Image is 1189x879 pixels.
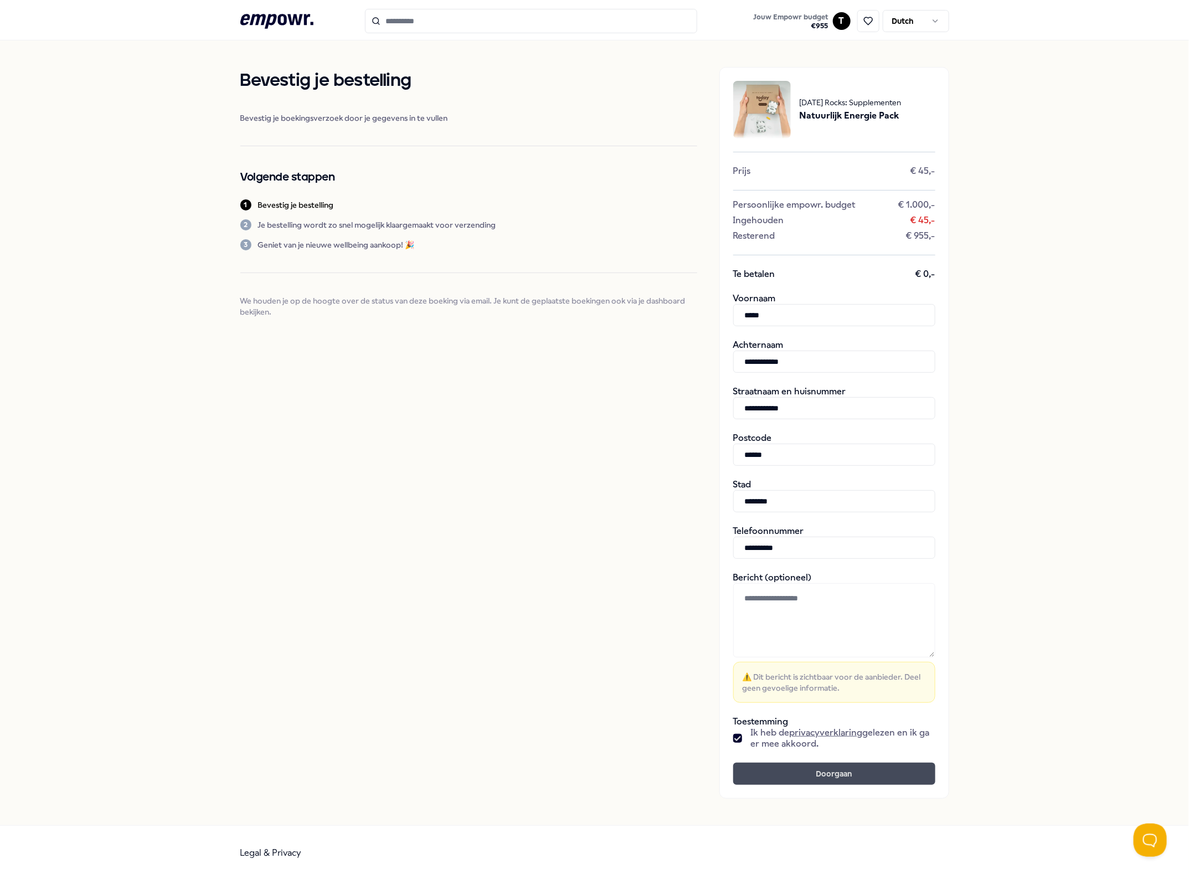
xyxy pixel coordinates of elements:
[258,239,415,250] p: Geniet van je nieuwe wellbeing aankoop! 🎉
[733,230,775,241] span: Resterend
[751,727,935,749] span: Ik heb de gelezen en ik ga er mee akkoord.
[749,9,833,33] a: Jouw Empowr budget€955
[733,716,935,749] div: Toestemming
[733,386,935,419] div: Straatnaam en huisnummer
[898,199,935,210] span: € 1.000,-
[733,293,935,326] div: Voornaam
[240,112,697,124] span: Bevestig je boekingsverzoek door je gegevens in te vullen
[733,433,935,466] div: Postcode
[240,219,251,230] div: 2
[910,215,935,226] span: € 45,-
[240,295,697,317] span: We houden je op de hoogte over de status van deze boeking via email. Je kunt de geplaatste boekin...
[733,572,935,703] div: Bericht (optioneel)
[258,199,334,210] p: Bevestig je bestelling
[733,166,751,177] span: Prijs
[240,847,302,858] a: Legal & Privacy
[752,11,831,33] button: Jouw Empowr budget€955
[800,109,902,123] span: Natuurlijk Energie Pack
[240,168,697,186] h2: Volgende stappen
[910,166,935,177] span: € 45,-
[754,22,828,30] span: € 955
[790,727,863,738] a: privacyverklaring
[733,199,856,210] span: Persoonlijke empowr. budget
[733,81,791,138] img: package image
[754,13,828,22] span: Jouw Empowr budget
[365,9,697,33] input: Search for products, categories or subcategories
[733,340,935,373] div: Achternaam
[915,269,935,280] span: € 0,-
[800,96,902,109] span: [DATE] Rocks: Supplementen
[743,671,926,693] span: ⚠️ Dit bericht is zichtbaar voor de aanbieder. Deel geen gevoelige informatie.
[906,230,935,241] span: € 955,-
[1134,824,1167,857] iframe: Help Scout Beacon - Open
[240,239,251,250] div: 3
[240,67,697,95] h1: Bevestig je bestelling
[240,199,251,210] div: 1
[733,763,935,785] button: Doorgaan
[833,12,851,30] button: T
[733,479,935,512] div: Stad
[258,219,496,230] p: Je bestelling wordt zo snel mogelijk klaargemaakt voor verzending
[733,215,784,226] span: Ingehouden
[733,526,935,559] div: Telefoonnummer
[733,269,775,280] span: Te betalen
